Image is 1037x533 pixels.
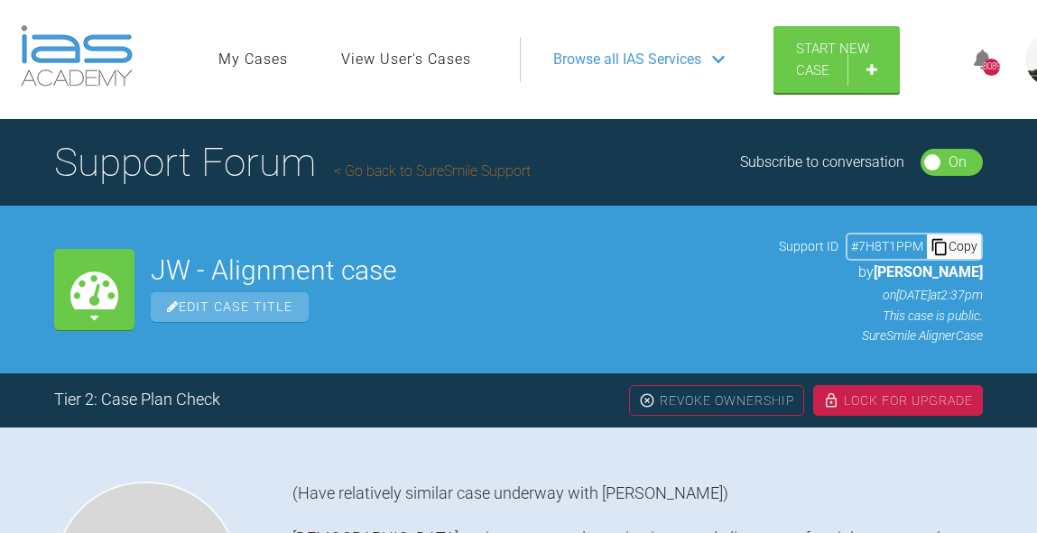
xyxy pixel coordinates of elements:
[54,387,220,413] div: Tier 2: Case Plan Check
[54,131,531,194] h1: Support Forum
[779,236,838,256] span: Support ID
[823,392,839,409] img: lock.6dc949b6.svg
[779,261,983,284] p: by
[927,234,981,258] div: Copy
[874,263,983,280] span: [PERSON_NAME]
[779,285,983,305] p: on [DATE] at 2:37pm
[740,151,904,174] div: Subscribe to conversation
[983,59,1000,76] div: 8089
[847,236,927,256] div: # 7H8T1PPM
[341,48,471,71] a: View User's Cases
[639,392,655,409] img: close.456c75e0.svg
[629,385,804,416] div: Revoke Ownership
[21,25,133,87] img: logo-light.3e3ef733.png
[151,257,763,284] h2: JW - Alignment case
[773,26,900,93] a: Start New Case
[796,41,869,78] span: Start New Case
[334,162,531,179] a: Go back to SureSmile Support
[779,306,983,326] p: This case is public.
[813,385,983,416] div: Lock For Upgrade
[949,151,967,174] div: On
[779,326,983,345] p: SureSmile Aligner Case
[553,48,701,71] span: Browse all IAS Services
[151,292,309,322] span: Edit Case Title
[218,48,288,71] a: My Cases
